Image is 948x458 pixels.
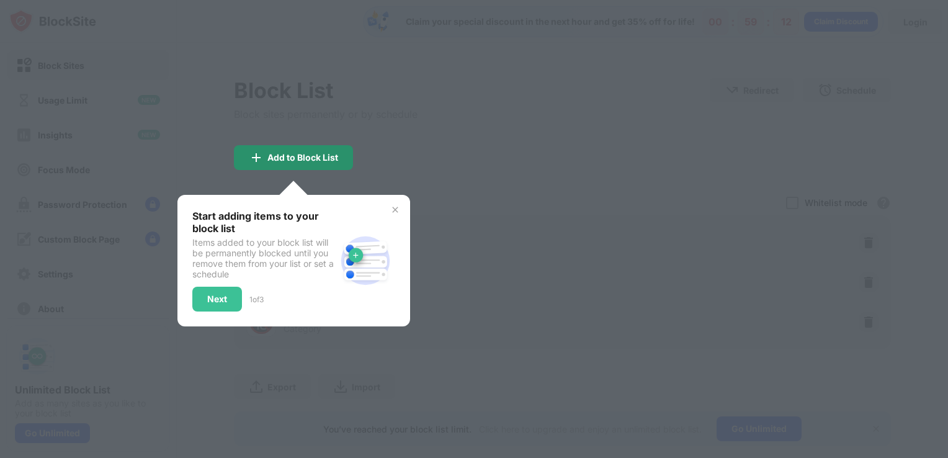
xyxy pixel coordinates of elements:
img: block-site.svg [336,231,395,290]
div: Items added to your block list will be permanently blocked until you remove them from your list o... [192,237,336,279]
div: Add to Block List [267,153,338,163]
div: Next [207,294,227,304]
div: Start adding items to your block list [192,210,336,235]
div: 1 of 3 [249,295,264,304]
img: x-button.svg [390,205,400,215]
